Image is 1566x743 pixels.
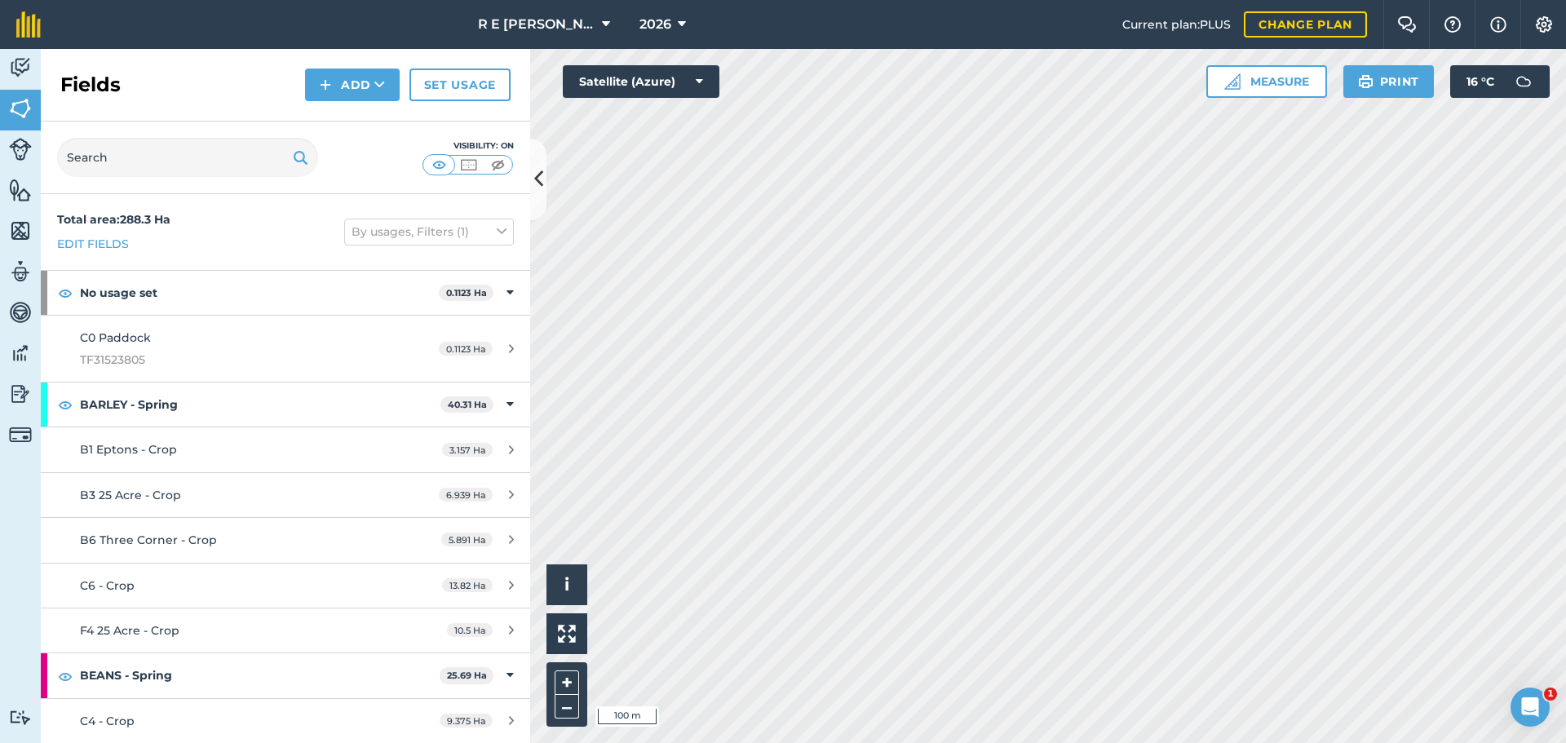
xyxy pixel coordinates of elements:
img: svg+xml;base64,PHN2ZyB4bWxucz0iaHR0cDovL3d3dy53My5vcmcvMjAwMC9zdmciIHdpZHRoPSIxNCIgaGVpZ2h0PSIyNC... [320,75,331,95]
strong: BARLEY - Spring [80,383,440,427]
img: svg+xml;base64,PHN2ZyB4bWxucz0iaHR0cDovL3d3dy53My5vcmcvMjAwMC9zdmciIHdpZHRoPSIxOCIgaGVpZ2h0PSIyNC... [58,395,73,414]
div: No usage set0.1123 Ha [41,271,530,315]
span: 5.891 Ha [441,533,493,546]
span: i [564,574,569,595]
img: svg+xml;base64,PHN2ZyB4bWxucz0iaHR0cDovL3d3dy53My5vcmcvMjAwMC9zdmciIHdpZHRoPSIxOCIgaGVpZ2h0PSIyNC... [58,283,73,303]
img: svg+xml;base64,PD94bWwgdmVyc2lvbj0iMS4wIiBlbmNvZGluZz0idXRmLTgiPz4KPCEtLSBHZW5lcmF0b3I6IEFkb2JlIE... [9,710,32,725]
img: svg+xml;base64,PHN2ZyB4bWxucz0iaHR0cDovL3d3dy53My5vcmcvMjAwMC9zdmciIHdpZHRoPSI1MCIgaGVpZ2h0PSI0MC... [488,157,508,173]
button: By usages, Filters (1) [344,219,514,245]
span: 6.939 Ha [439,488,493,502]
img: A cog icon [1534,16,1554,33]
span: B6 Three Corner - Crop [80,533,217,547]
span: 1 [1544,688,1557,701]
a: B1 Eptons - Crop3.157 Ha [41,427,530,471]
a: B6 Three Corner - Crop5.891 Ha [41,518,530,562]
span: B1 Eptons - Crop [80,442,177,457]
img: svg+xml;base64,PHN2ZyB4bWxucz0iaHR0cDovL3d3dy53My5vcmcvMjAwMC9zdmciIHdpZHRoPSI1NiIgaGVpZ2h0PSI2MC... [9,96,32,121]
button: + [555,670,579,695]
img: svg+xml;base64,PHN2ZyB4bWxucz0iaHR0cDovL3d3dy53My5vcmcvMjAwMC9zdmciIHdpZHRoPSIxOCIgaGVpZ2h0PSIyNC... [58,666,73,686]
strong: BEANS - Spring [80,653,440,697]
a: Set usage [409,69,511,101]
img: fieldmargin Logo [16,11,41,38]
span: B3 25 Acre - Crop [80,488,181,502]
img: svg+xml;base64,PD94bWwgdmVyc2lvbj0iMS4wIiBlbmNvZGluZz0idXRmLTgiPz4KPCEtLSBHZW5lcmF0b3I6IEFkb2JlIE... [9,55,32,80]
span: 3.157 Ha [442,443,493,457]
iframe: Intercom live chat [1511,688,1550,727]
span: C6 - Crop [80,578,135,593]
span: R E [PERSON_NAME] [478,15,595,34]
img: Two speech bubbles overlapping with the left bubble in the forefront [1397,16,1417,33]
span: 10.5 Ha [447,623,493,637]
span: F4 25 Acre - Crop [80,623,179,638]
button: Measure [1206,65,1327,98]
img: svg+xml;base64,PHN2ZyB4bWxucz0iaHR0cDovL3d3dy53My5vcmcvMjAwMC9zdmciIHdpZHRoPSIxNyIgaGVpZ2h0PSIxNy... [1490,15,1506,34]
div: BARLEY - Spring40.31 Ha [41,383,530,427]
strong: No usage set [80,271,439,315]
button: – [555,695,579,719]
img: svg+xml;base64,PD94bWwgdmVyc2lvbj0iMS4wIiBlbmNvZGluZz0idXRmLTgiPz4KPCEtLSBHZW5lcmF0b3I6IEFkb2JlIE... [9,138,32,161]
a: Edit fields [57,235,129,253]
img: svg+xml;base64,PD94bWwgdmVyc2lvbj0iMS4wIiBlbmNvZGluZz0idXRmLTgiPz4KPCEtLSBHZW5lcmF0b3I6IEFkb2JlIE... [9,382,32,406]
a: F4 25 Acre - Crop10.5 Ha [41,608,530,652]
button: i [546,564,587,605]
span: 16 ° C [1466,65,1494,98]
a: C4 - Crop9.375 Ha [41,699,530,743]
strong: Total area : 288.3 Ha [57,212,170,227]
div: BEANS - Spring25.69 Ha [41,653,530,697]
img: svg+xml;base64,PD94bWwgdmVyc2lvbj0iMS4wIiBlbmNvZGluZz0idXRmLTgiPz4KPCEtLSBHZW5lcmF0b3I6IEFkb2JlIE... [9,341,32,365]
span: TF31523805 [80,351,387,369]
a: C0 PaddockTF315238050.1123 Ha [41,316,530,382]
img: Four arrows, one pointing top left, one top right, one bottom right and the last bottom left [558,625,576,643]
h2: Fields [60,72,121,98]
img: svg+xml;base64,PD94bWwgdmVyc2lvbj0iMS4wIiBlbmNvZGluZz0idXRmLTgiPz4KPCEtLSBHZW5lcmF0b3I6IEFkb2JlIE... [1507,65,1540,98]
img: svg+xml;base64,PD94bWwgdmVyc2lvbj0iMS4wIiBlbmNvZGluZz0idXRmLTgiPz4KPCEtLSBHZW5lcmF0b3I6IEFkb2JlIE... [9,300,32,325]
strong: 0.1123 Ha [446,287,487,299]
img: svg+xml;base64,PHN2ZyB4bWxucz0iaHR0cDovL3d3dy53My5vcmcvMjAwMC9zdmciIHdpZHRoPSI1MCIgaGVpZ2h0PSI0MC... [429,157,449,173]
img: svg+xml;base64,PHN2ZyB4bWxucz0iaHR0cDovL3d3dy53My5vcmcvMjAwMC9zdmciIHdpZHRoPSI1NiIgaGVpZ2h0PSI2MC... [9,219,32,243]
span: 0.1123 Ha [439,342,493,356]
span: 9.375 Ha [440,714,493,728]
span: Current plan : PLUS [1122,15,1231,33]
div: Visibility: On [422,139,514,153]
span: 13.82 Ha [442,578,493,592]
button: Satellite (Azure) [563,65,719,98]
input: Search [57,138,318,177]
img: svg+xml;base64,PHN2ZyB4bWxucz0iaHR0cDovL3d3dy53My5vcmcvMjAwMC9zdmciIHdpZHRoPSIxOSIgaGVpZ2h0PSIyNC... [1358,72,1374,91]
img: svg+xml;base64,PHN2ZyB4bWxucz0iaHR0cDovL3d3dy53My5vcmcvMjAwMC9zdmciIHdpZHRoPSIxOSIgaGVpZ2h0PSIyNC... [293,148,308,167]
strong: 25.69 Ha [447,670,487,681]
img: Ruler icon [1224,73,1241,90]
a: B3 25 Acre - Crop6.939 Ha [41,473,530,517]
a: C6 - Crop13.82 Ha [41,564,530,608]
img: svg+xml;base64,PD94bWwgdmVyc2lvbj0iMS4wIiBlbmNvZGluZz0idXRmLTgiPz4KPCEtLSBHZW5lcmF0b3I6IEFkb2JlIE... [9,423,32,446]
img: svg+xml;base64,PHN2ZyB4bWxucz0iaHR0cDovL3d3dy53My5vcmcvMjAwMC9zdmciIHdpZHRoPSI1MCIgaGVpZ2h0PSI0MC... [458,157,479,173]
button: Print [1343,65,1435,98]
button: 16 °C [1450,65,1550,98]
img: svg+xml;base64,PD94bWwgdmVyc2lvbj0iMS4wIiBlbmNvZGluZz0idXRmLTgiPz4KPCEtLSBHZW5lcmF0b3I6IEFkb2JlIE... [9,259,32,284]
button: Add [305,69,400,101]
span: 2026 [639,15,671,34]
span: C0 Paddock [80,330,151,345]
strong: 40.31 Ha [448,399,487,410]
span: C4 - Crop [80,714,135,728]
a: Change plan [1244,11,1367,38]
img: svg+xml;base64,PHN2ZyB4bWxucz0iaHR0cDovL3d3dy53My5vcmcvMjAwMC9zdmciIHdpZHRoPSI1NiIgaGVpZ2h0PSI2MC... [9,178,32,202]
img: A question mark icon [1443,16,1462,33]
